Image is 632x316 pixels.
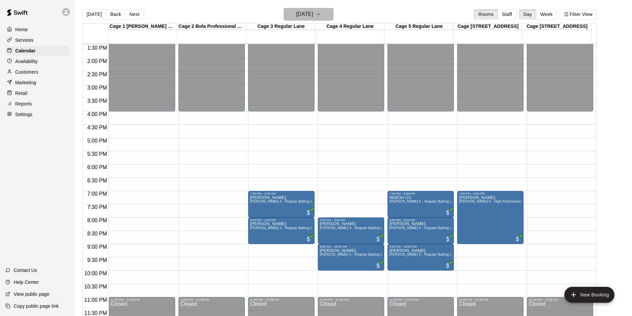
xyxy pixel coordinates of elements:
span: [PERSON_NAME] 5 - Regular Batting Lane [389,226,458,230]
div: Cage [STREET_ADDRESS] [454,24,523,30]
button: Back [106,9,125,19]
span: 6:00 PM [86,164,109,170]
div: 7:00 PM – 8:00 PM: Ajay Bhora [248,191,315,218]
div: 9:00 PM – 10:00 PM [320,245,382,248]
span: 3:00 PM [86,85,109,91]
div: 9:00 PM – 10:00 PM: Shahriar Hasan [318,244,384,271]
span: 7:30 PM [86,204,109,210]
span: 2:00 PM [86,58,109,64]
span: 9:30 PM [86,257,109,263]
p: Services [15,37,34,43]
div: 11:00 PM – 11:59 PM [320,298,382,301]
div: 9:00 PM – 10:00 PM: Atul Doke [387,244,454,271]
div: 7:00 PM – 8:00 PM [389,192,452,195]
span: 8:30 PM [86,231,109,236]
a: Marketing [5,78,69,88]
button: add [564,287,614,303]
span: 6:30 PM [86,178,109,183]
span: [PERSON_NAME] 5 - Regular Batting Lane [389,253,458,256]
p: Contact Us [14,267,37,274]
span: 4:00 PM [86,111,109,117]
a: Customers [5,67,69,77]
span: [PERSON_NAME] 6 - High Performance Lane [459,200,531,203]
div: Cage [STREET_ADDRESS] [523,24,592,30]
p: Help Center [14,279,39,285]
span: All customers have paid [445,209,451,216]
p: View public page [14,291,49,297]
p: Retail [15,90,28,96]
span: 7:00 PM [86,191,109,197]
span: All customers have paid [514,236,521,242]
h6: [DATE] [296,10,313,19]
div: 11:00 PM – 11:59 PM [389,298,452,301]
div: 8:00 PM – 9:00 PM [320,219,382,222]
a: Reports [5,99,69,109]
div: 7:00 PM – 8:00 PM [250,192,313,195]
button: Filter View [560,9,597,19]
button: Week [536,9,557,19]
div: Cage 1 [PERSON_NAME] Machine [108,24,177,30]
div: 7:00 PM – 9:00 PM: Arshad Sheikh [457,191,524,244]
span: 3:30 PM [86,98,109,104]
a: Calendar [5,46,69,56]
p: Customers [15,69,38,75]
div: 8:00 PM – 9:00 PM: Atul Doke [387,218,454,244]
button: [DATE] [284,8,333,21]
span: [PERSON_NAME] 5 - Regular Batting Lane [389,200,458,203]
span: All customers have paid [445,236,451,242]
div: Retail [5,88,69,98]
a: Home [5,25,69,34]
div: Cage 5 Regular Lane [385,24,454,30]
span: 9:00 PM [86,244,109,250]
div: 11:00 PM – 11:59 PM [110,298,173,301]
div: Cage 2 Bola Professional Machine [177,24,246,30]
p: Calendar [15,47,35,54]
span: 10:00 PM [83,271,108,276]
div: Cage 4 Regular Lane [316,24,385,30]
div: 11:00 PM – 11:59 PM [250,298,313,301]
a: Settings [5,109,69,119]
p: Home [15,26,28,33]
div: 8:00 PM – 9:00 PM [389,219,452,222]
span: [PERSON_NAME] 4 - Regular Batting Lane [320,253,388,256]
a: Services [5,35,69,45]
span: All customers have paid [375,236,382,242]
span: 4:30 PM [86,125,109,130]
span: All customers have paid [445,262,451,269]
button: Day [519,9,536,19]
p: Settings [15,111,33,118]
span: 1:30 PM [86,45,109,51]
button: Staff [498,9,517,19]
p: Marketing [15,79,36,86]
div: 8:00 PM – 9:00 PM: Ajay Bhora [248,218,315,244]
div: 11:00 PM – 11:59 PM [459,298,522,301]
span: 11:30 PM [83,310,108,316]
span: 8:00 PM [86,218,109,223]
div: 8:00 PM – 9:00 PM [250,219,313,222]
span: All customers have paid [305,209,312,216]
button: Rooms [474,9,498,19]
div: 7:00 PM – 9:00 PM [459,192,522,195]
div: 11:00 PM – 11:59 PM [529,298,591,301]
button: Next [125,9,144,19]
span: 5:00 PM [86,138,109,144]
span: All customers have paid [305,236,312,242]
a: Availability [5,56,69,66]
div: Cage 3 Regular Lane [246,24,316,30]
span: 11:00 PM [83,297,108,303]
button: [DATE] [82,9,106,19]
span: 2:30 PM [86,72,109,77]
p: Reports [15,100,32,107]
div: 8:00 PM – 9:00 PM: Shahriar Hasan [318,218,384,244]
div: 9:00 PM – 10:00 PM [389,245,452,248]
span: 5:30 PM [86,151,109,157]
div: 7:00 PM – 8:00 PM: WISOH CC [387,191,454,218]
span: [PERSON_NAME] 3 - Regular Batting Lane [250,200,318,203]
